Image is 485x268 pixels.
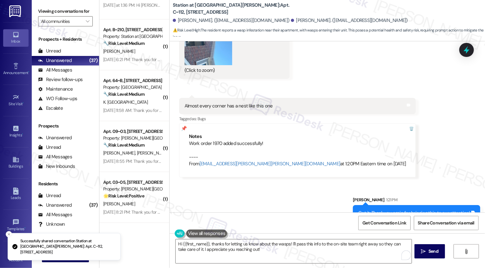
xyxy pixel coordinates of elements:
div: Unread [38,192,61,199]
p: Successfully shared conversation Station at [GEOGRAPHIC_DATA][PERSON_NAME]: Apt. C~112, [STREET_A... [20,238,115,255]
span: K. [GEOGRAPHIC_DATA] [103,99,148,105]
span: Share Conversation via email [418,220,475,226]
textarea: To enrich screen reader interactions, please activate Accessibility in Grammarly extension settings [176,239,412,263]
div: (37) [88,56,99,65]
strong: 🔧 Risk Level: Medium [103,91,145,97]
span: • [23,101,24,105]
span: [PERSON_NAME] [103,48,135,54]
span: [PERSON_NAME] [103,150,137,156]
a: Inbox [3,29,29,46]
b: Notes [189,133,202,140]
div: All Messages [38,211,72,218]
div: WO Follow-ups [38,95,77,102]
div: Unread [38,48,61,54]
div: Review follow-ups [38,76,83,83]
div: [PERSON_NAME]. ([EMAIL_ADDRESS][DOMAIN_NAME]) [291,17,408,24]
div: Apt. 09~03, [STREET_ADDRESS][PERSON_NAME] [103,128,162,135]
div: Apt. B~210, [STREET_ADDRESS] [103,26,162,33]
span: • [24,226,25,230]
input: All communities [41,16,83,26]
span: Bugs [198,116,206,121]
span: Send [428,248,438,255]
span: [PERSON_NAME] [103,201,135,207]
strong: 🔧 Risk Level: Medium [103,40,145,46]
div: Residents [32,181,99,187]
strong: ⚠️ Risk Level: High [173,28,200,33]
div: [PERSON_NAME] [353,196,480,205]
b: Station at [GEOGRAPHIC_DATA][PERSON_NAME]: Apt. C~112, [STREET_ADDRESS] [173,2,300,16]
div: Almost every corner has a nest like this one [185,103,273,109]
a: Leads [3,186,29,203]
span: Get Conversation Link [362,220,406,226]
span: [PERSON_NAME] [137,150,168,156]
div: Prospects + Residents [32,36,99,43]
button: Share Conversation via email [414,216,479,230]
button: Close toast [6,231,12,237]
a: [EMAIL_ADDRESS][PERSON_NAME][PERSON_NAME][DOMAIN_NAME] [199,161,340,167]
div: (Click to zoom) [185,67,280,74]
div: Work order 1970 added successfully! ---- From at 1:20PM Eastern time on [DATE] [189,140,406,168]
i:  [464,249,469,254]
span: : The resident reports a wasp infestation near their apartment, with wasps entering their unit. T... [173,27,485,41]
div: Escalate [38,105,63,112]
div: [PERSON_NAME]. ([EMAIL_ADDRESS][DOMAIN_NAME]) [173,17,290,24]
div: [DATE] at 1:36 PM: Hi [PERSON_NAME], this is [PERSON_NAME]. I live in [DATE] at [GEOGRAPHIC_DATA]... [103,2,463,8]
a: Buildings [3,154,29,171]
div: Property: [GEOGRAPHIC_DATA] at [GEOGRAPHIC_DATA] [103,84,162,91]
div: New Inbounds [38,163,75,170]
strong: 🌟 Risk Level: Positive [103,193,144,199]
i:  [86,19,89,24]
div: Apt. 64~B, [STREET_ADDRESS] [103,77,162,84]
div: Unanswered [38,202,72,209]
div: Unknown [38,221,65,228]
strong: 🔧 Risk Level: Medium [103,142,145,148]
img: ResiDesk Logo [9,5,22,17]
div: Maintenance [38,86,73,93]
a: Insights • [3,123,29,140]
div: Prospects [32,123,99,129]
a: Site Visit • [3,92,29,109]
label: Viewing conversations for [38,6,93,16]
div: All Messages [38,67,72,73]
button: Get Conversation Link [358,216,410,230]
div: Apt. 03~05, [STREET_ADDRESS][PERSON_NAME] [103,179,162,186]
div: All Messages [38,154,72,160]
div: Property: Station at [GEOGRAPHIC_DATA][PERSON_NAME] [103,33,162,40]
i:  [421,249,426,254]
div: Property: [PERSON_NAME][GEOGRAPHIC_DATA] Townhomes [103,186,162,192]
a: Templates • [3,217,29,234]
div: Unanswered [38,57,72,64]
button: Send [414,244,445,258]
div: Property: [PERSON_NAME][GEOGRAPHIC_DATA] Townhomes [103,135,162,141]
span: • [22,132,23,136]
div: Unread [38,144,61,151]
div: Got it. Thank you again for bringing this to our attention! [358,210,470,216]
a: Account [3,248,29,265]
div: Unanswered [38,134,72,141]
span: • [28,70,29,74]
div: Tagged as: [179,114,416,123]
div: (37) [88,200,99,210]
div: 1:21 PM [385,196,397,203]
